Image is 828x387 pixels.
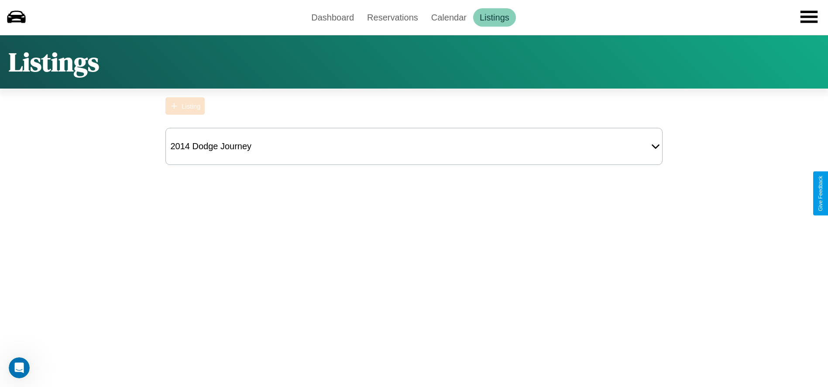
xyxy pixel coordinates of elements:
div: 2014 Dodge Journey [166,137,256,156]
iframe: Intercom live chat [9,357,30,378]
a: Dashboard [305,8,361,27]
a: Listings [473,8,516,27]
h1: Listings [9,44,99,80]
div: Listing [182,103,200,110]
a: Calendar [425,8,473,27]
div: Give Feedback [818,176,824,211]
a: Reservations [361,8,425,27]
button: Listing [165,97,205,115]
